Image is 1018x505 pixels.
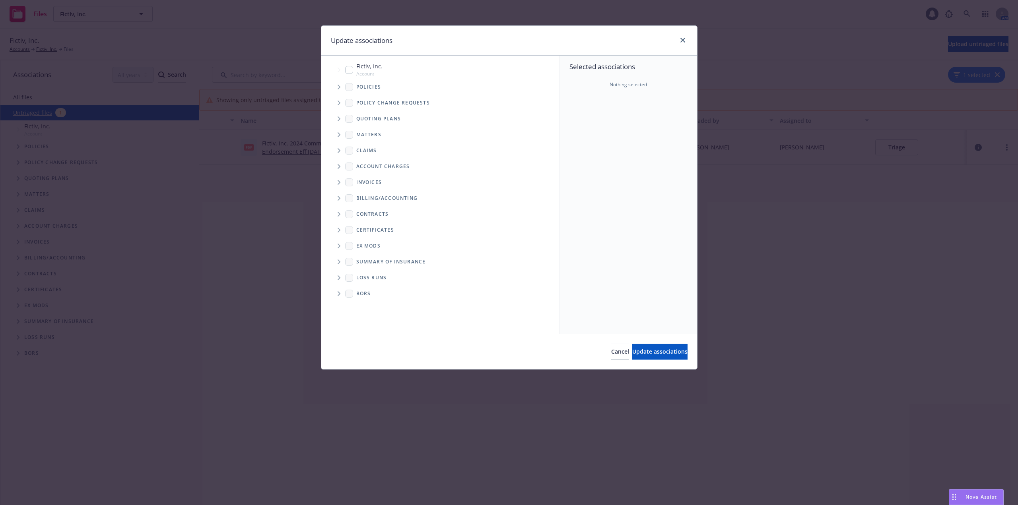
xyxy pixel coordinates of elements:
span: Contracts [356,212,389,217]
button: Nova Assist [949,489,1004,505]
span: Policy change requests [356,101,430,105]
button: Cancel [611,344,629,360]
span: Matters [356,132,381,137]
span: Billing/Accounting [356,196,418,201]
span: Account [356,70,383,77]
span: Fictiv, Inc. [356,62,383,70]
span: Nothing selected [610,81,647,88]
span: Cancel [611,348,629,355]
span: Loss Runs [356,275,387,280]
span: Invoices [356,180,382,185]
span: Selected associations [569,62,688,72]
span: Update associations [632,348,688,355]
button: Update associations [632,344,688,360]
span: Certificates [356,228,394,232]
span: Ex Mods [356,244,381,248]
a: close [678,35,688,45]
div: Folder Tree Example [321,190,560,302]
span: Account charges [356,164,410,169]
span: Summary of insurance [356,259,426,264]
span: Quoting plans [356,116,401,121]
div: Tree Example [321,60,560,190]
span: Claims [356,148,377,153]
span: BORs [356,291,371,296]
div: Drag to move [949,490,959,505]
span: Nova Assist [966,493,997,500]
span: Policies [356,85,381,89]
h1: Update associations [331,35,392,46]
